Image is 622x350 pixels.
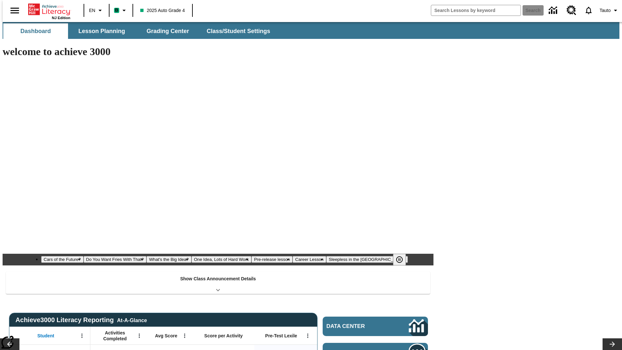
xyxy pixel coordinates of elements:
[204,333,243,339] span: Score per Activity
[303,331,313,341] button: Open Menu
[580,2,597,19] a: Notifications
[3,46,433,58] h1: welcome to achieve 3000
[603,338,622,350] button: Lesson carousel, Next
[146,256,191,263] button: Slide 3 What's the Big Idea?
[140,7,185,14] span: 2025 Auto Grade 4
[327,323,387,330] span: Data Center
[69,23,134,39] button: Lesson Planning
[180,275,256,282] p: Show Class Announcement Details
[117,316,147,323] div: At-A-Glance
[545,2,563,19] a: Data Center
[3,23,276,39] div: SubNavbar
[3,23,68,39] button: Dashboard
[155,333,177,339] span: Avg Score
[293,256,326,263] button: Slide 6 Career Lesson
[115,6,118,14] span: B
[41,256,84,263] button: Slide 1 Cars of the Future?
[28,2,70,20] div: Home
[191,256,251,263] button: Slide 4 One Idea, Lots of Hard Work
[37,333,54,339] span: Student
[77,331,87,341] button: Open Menu
[3,22,619,39] div: SubNavbar
[16,316,147,324] span: Achieve3000 Literacy Reporting
[134,331,144,341] button: Open Menu
[393,254,406,265] button: Pause
[111,5,131,16] button: Boost Class color is mint green. Change class color
[52,16,70,20] span: NJ Edition
[5,1,24,20] button: Open side menu
[89,7,95,14] span: EN
[84,256,147,263] button: Slide 2 Do You Want Fries With That?
[180,331,190,341] button: Open Menu
[431,5,521,16] input: search field
[135,23,200,39] button: Grading Center
[323,317,428,336] a: Data Center
[600,7,611,14] span: Tauto
[202,23,275,39] button: Class/Student Settings
[265,333,297,339] span: Pre-Test Lexile
[28,3,70,16] a: Home
[597,5,622,16] button: Profile/Settings
[251,256,293,263] button: Slide 5 Pre-release lesson
[326,256,408,263] button: Slide 7 Sleepless in the Animal Kingdom
[393,254,412,265] div: Pause
[86,5,107,16] button: Language: EN, Select a language
[6,272,430,294] div: Show Class Announcement Details
[94,330,136,342] span: Activities Completed
[563,2,580,19] a: Resource Center, Will open in new tab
